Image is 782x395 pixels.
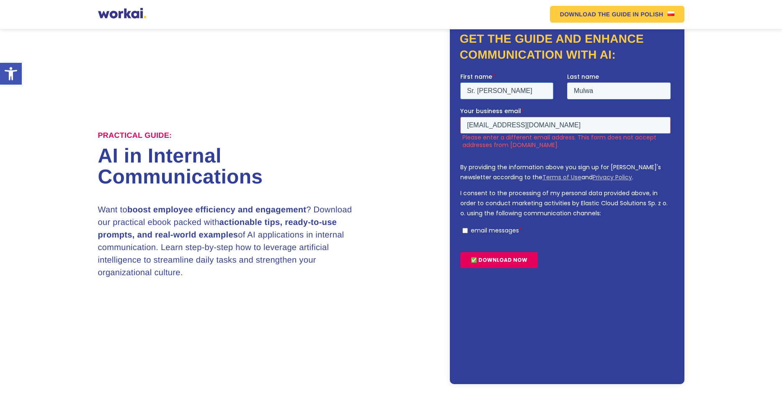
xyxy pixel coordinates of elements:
[98,218,337,240] strong: actionable tips, ready-to-use prompts, and real-world examples
[98,146,391,188] h1: AI in Internal Communications
[127,205,306,214] strong: boost employee efficiency and engagement
[98,131,172,140] label: Practical Guide:
[668,11,674,16] img: US flag
[460,72,674,369] iframe: Form 0
[98,204,362,279] h3: Want to ? Download our practical ebook packed with of AI applications in internal communication. ...
[550,6,684,23] a: DOWNLOAD THE GUIDEIN POLISHUS flag
[460,31,674,63] h2: Get the guide and enhance communication with AI:
[560,11,631,17] em: DOWNLOAD THE GUIDE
